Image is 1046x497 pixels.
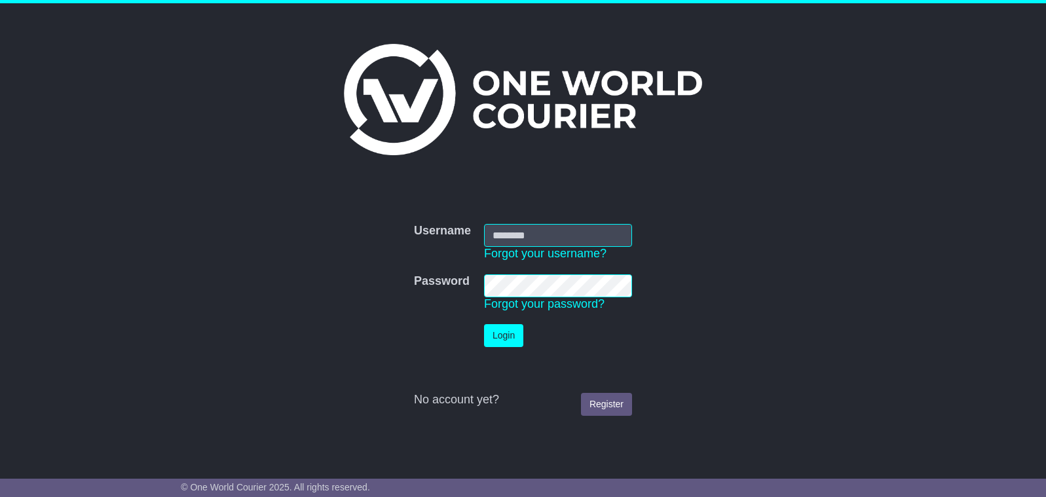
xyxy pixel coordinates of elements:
[414,393,632,407] div: No account yet?
[484,297,605,310] a: Forgot your password?
[484,324,523,347] button: Login
[181,482,370,492] span: © One World Courier 2025. All rights reserved.
[414,274,470,289] label: Password
[344,44,701,155] img: One World
[581,393,632,416] a: Register
[414,224,471,238] label: Username
[484,247,607,260] a: Forgot your username?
